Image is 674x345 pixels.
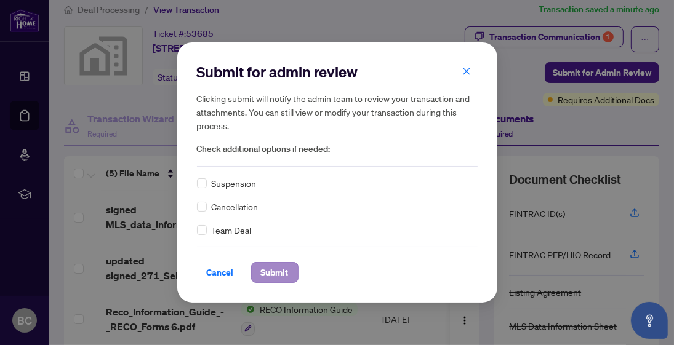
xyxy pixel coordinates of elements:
[197,62,478,82] h2: Submit for admin review
[251,262,299,283] button: Submit
[631,302,668,339] button: Open asap
[462,67,471,76] span: close
[197,142,478,156] span: Check additional options if needed:
[212,176,257,190] span: Suspension
[212,200,259,213] span: Cancellation
[197,92,478,132] h5: Clicking submit will notify the admin team to review your transaction and attachments. You can st...
[207,263,234,282] span: Cancel
[261,263,289,282] span: Submit
[212,223,252,237] span: Team Deal
[197,262,244,283] button: Cancel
